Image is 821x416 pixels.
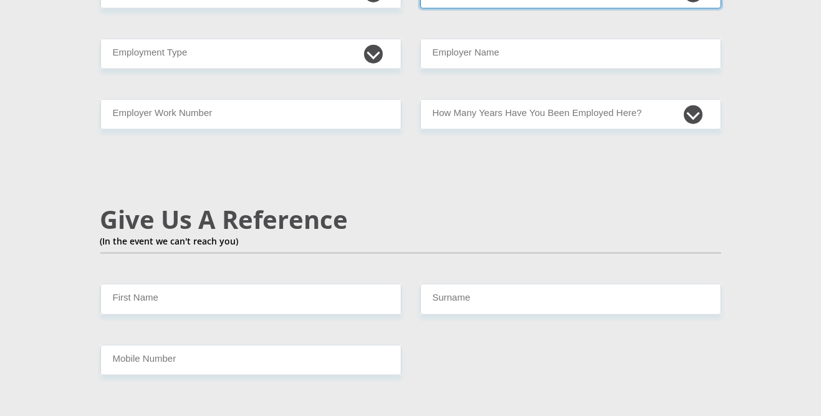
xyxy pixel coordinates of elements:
[100,205,721,235] h2: Give Us A Reference
[100,345,401,375] input: Mobile Number
[100,284,401,314] input: Name
[420,39,721,69] input: Employer's Name
[420,284,721,314] input: Surname
[100,235,721,248] p: (In the event we can't reach you)
[100,99,401,130] input: Employer Work Number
